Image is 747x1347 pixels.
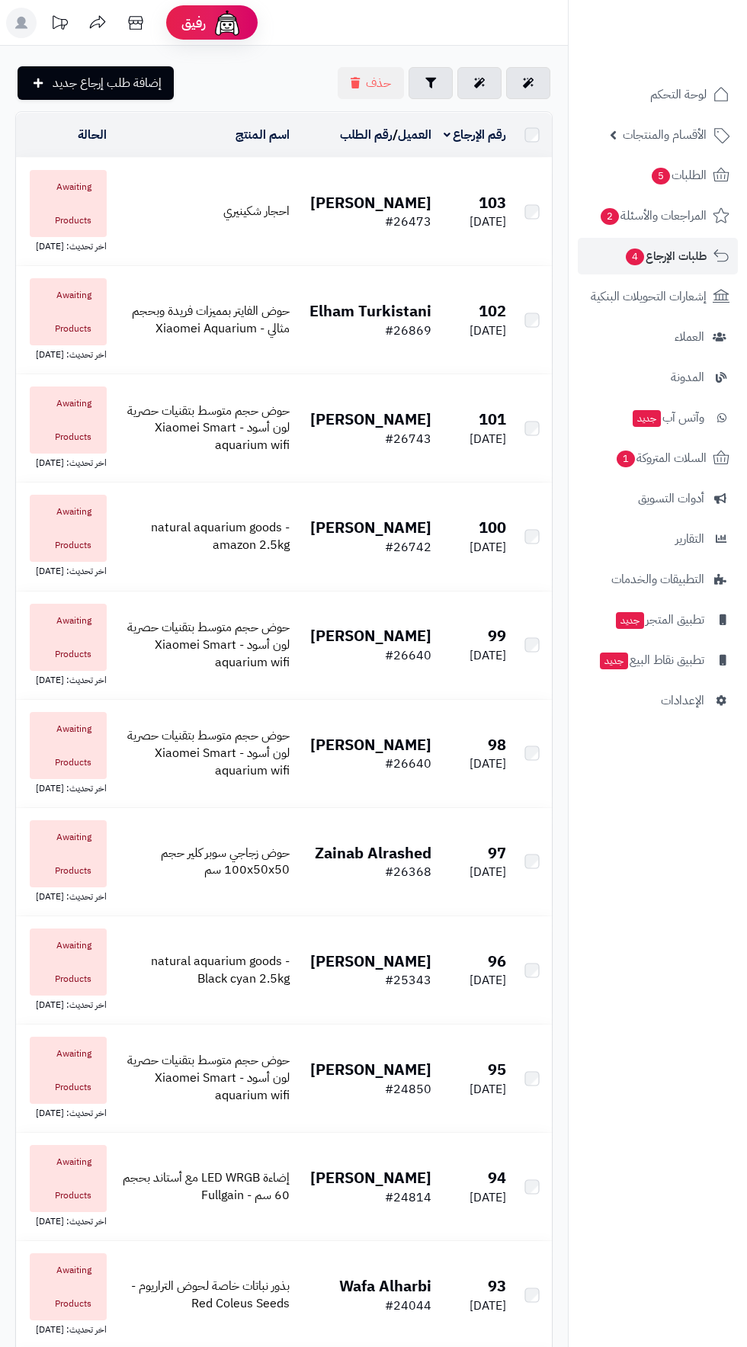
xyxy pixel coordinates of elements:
[578,157,738,194] a: الطلبات5
[30,495,107,562] span: Awaiting Products
[22,345,107,361] div: اخر تحديث: [DATE]
[385,1188,431,1207] span: #24814
[212,8,242,38] img: ai-face.png
[30,712,107,779] span: Awaiting Products
[22,562,107,578] div: اخر تحديث: [DATE]
[22,1104,107,1120] div: اخر تحديث: [DATE]
[578,278,738,315] a: إشعارات التحويلات البنكية
[591,286,707,307] span: إشعارات التحويلات البنكية
[22,454,107,470] div: اخر تحديث: [DATE]
[470,1188,506,1207] span: [DATE]
[123,1169,290,1204] a: إضاءة LED WRGB مع أستاند بحجم 60 سم - Fullgain
[385,430,431,448] span: #26743
[578,521,738,557] a: التقارير
[598,649,704,671] span: تطبيق نقاط البيع
[338,67,404,99] button: حذف
[310,1058,431,1081] b: [PERSON_NAME]
[600,653,628,669] span: جديد
[181,14,206,32] span: رفيق
[611,569,704,590] span: التطبيقات والخدمات
[650,84,707,105] span: لوحة التحكم
[22,1212,107,1228] div: اخر تحديث: [DATE]
[479,191,506,214] b: 103
[366,74,391,92] span: حذف
[631,407,704,428] span: وآتس آب
[30,928,107,996] span: Awaiting Products
[22,996,107,1012] div: اخر تحديث: [DATE]
[30,1037,107,1104] span: Awaiting Products
[340,126,393,144] a: رقم الطلب
[315,842,431,864] b: Zainab Alrashed
[40,8,79,42] a: تحديثات المنصة
[310,1166,431,1189] b: [PERSON_NAME]
[578,601,738,638] a: تطبيق المتجرجديد
[578,238,738,274] a: طلبات الإرجاع4
[53,74,162,92] span: إضافة طلب إرجاع جديد
[675,528,704,550] span: التقارير
[223,202,290,220] a: احجار شكينيري
[127,402,290,455] a: حوض حجم متوسط بتقنيات حصرية لون أسود - Xiaomei Smart aquarium wifi
[385,1297,431,1315] span: #24044
[578,480,738,517] a: أدوات التسويق
[385,971,431,989] span: #25343
[385,538,431,556] span: #26742
[470,430,506,448] span: [DATE]
[310,733,431,756] b: [PERSON_NAME]
[488,1166,506,1189] b: 94
[30,820,107,887] span: Awaiting Products
[30,386,107,454] span: Awaiting Products
[470,755,506,773] span: [DATE]
[488,1058,506,1081] b: 95
[488,624,506,647] b: 99
[470,322,506,340] span: [DATE]
[601,208,619,225] span: 2
[161,844,290,880] span: حوض زجاجي سوبر كلير حجم 100x50x50 سم
[131,1277,290,1313] span: بذور نباتات خاصة لحوض التراريوم - Red Coleus Seeds
[385,863,431,881] span: #26368
[615,447,707,469] span: السلات المتروكة
[488,950,506,973] b: 96
[479,408,506,431] b: 101
[22,237,107,253] div: اخر تحديث: [DATE]
[310,191,431,214] b: [PERSON_NAME]
[22,671,107,687] div: اخر تحديث: [DATE]
[470,1080,506,1098] span: [DATE]
[578,642,738,678] a: تطبيق نقاط البيعجديد
[444,126,507,144] a: رقم الإرجاع
[78,126,107,144] a: الحالة
[578,319,738,355] a: العملاء
[470,646,506,665] span: [DATE]
[30,604,107,671] span: Awaiting Products
[578,682,738,719] a: الإعدادات
[151,952,290,988] a: natural aquarium goods - Black cyan 2.5kg
[470,863,506,881] span: [DATE]
[310,950,431,973] b: [PERSON_NAME]
[652,168,670,184] span: 5
[661,690,704,711] span: الإعدادات
[22,779,107,795] div: اخر تحديث: [DATE]
[671,367,704,388] span: المدونة
[310,408,431,431] b: [PERSON_NAME]
[309,300,431,322] b: Elham Turkistani
[132,302,290,338] a: حوض الفايتر بمميزات فريدة وبحجم مثالي - Xiaomei Aquarium
[385,755,431,773] span: #26640
[617,451,635,467] span: 1
[616,612,644,629] span: جديد
[488,1275,506,1297] b: 93
[470,971,506,989] span: [DATE]
[296,113,437,157] td: /
[127,726,290,780] a: حوض حجم متوسط بتقنيات حصرية لون أسود - Xiaomei Smart aquarium wifi
[127,1051,290,1105] a: حوض حجم متوسط بتقنيات حصرية لون أسود - Xiaomei Smart aquarium wifi
[470,213,506,231] span: [DATE]
[385,646,431,665] span: #26640
[614,609,704,630] span: تطبيق المتجر
[578,440,738,476] a: السلات المتروكة1
[479,516,506,539] b: 100
[22,1320,107,1336] div: اخر تحديث: [DATE]
[599,205,707,226] span: المراجعات والأسئلة
[633,410,661,427] span: جديد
